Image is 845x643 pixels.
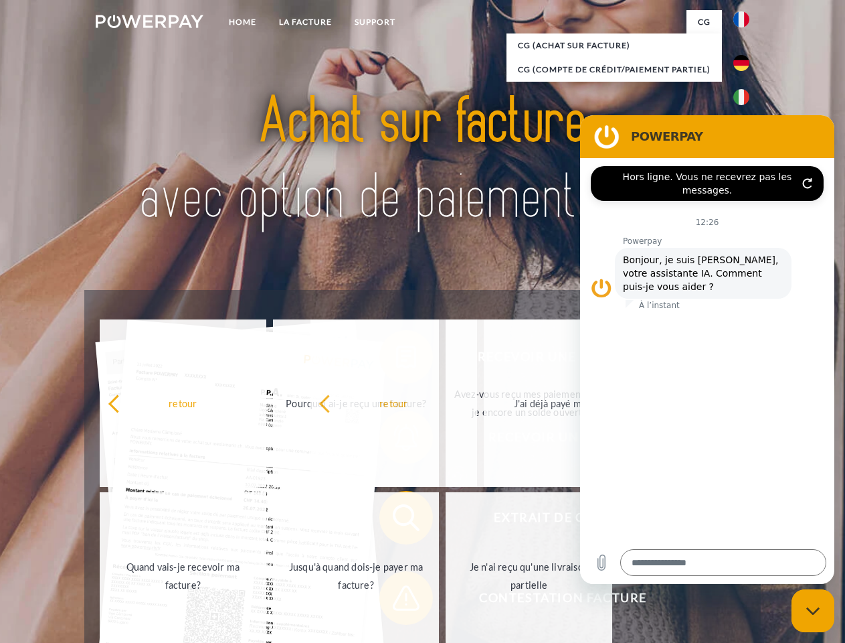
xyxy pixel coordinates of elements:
[108,558,258,594] div: Quand vais-je recevoir ma facture?
[268,10,343,34] a: LA FACTURE
[580,115,834,584] iframe: Fenêtre de messagerie
[128,64,717,257] img: title-powerpay_fr.svg
[96,15,203,28] img: logo-powerpay-white.svg
[506,58,722,82] a: CG (Compte de crédit/paiement partiel)
[454,558,604,594] div: Je n'ai reçu qu'une livraison partielle
[318,394,469,412] div: retour
[108,394,258,412] div: retour
[506,33,722,58] a: CG (achat sur facture)
[733,55,749,71] img: de
[281,558,432,594] div: Jusqu'à quand dois-je payer ma facture?
[492,394,642,412] div: J'ai déjà payé ma facture
[791,589,834,632] iframe: Bouton de lancement de la fenêtre de messagerie, conversation en cours
[217,10,268,34] a: Home
[733,11,749,27] img: fr
[281,394,432,412] div: Pourquoi ai-je reçu une facture?
[343,10,407,34] a: Support
[686,10,722,34] a: CG
[733,89,749,105] img: it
